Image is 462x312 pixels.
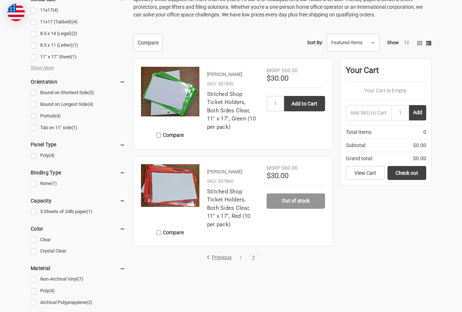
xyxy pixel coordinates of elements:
[141,67,199,116] img: Stitched Shop Ticket Holders, Both Sides Clear, 11" x 17", Green
[141,129,199,141] label: Compare
[72,125,77,130] span: (1)
[423,128,426,136] span: 0
[49,288,55,293] span: (4)
[413,155,426,162] span: $0.00
[346,128,372,136] span: Total Items:
[31,52,125,62] a: 11" x 17" Sheet
[31,274,125,284] a: Non-Archival Vinyl
[49,153,55,158] span: (4)
[346,87,426,95] p: Your Cart Is Empty.
[207,71,242,78] p: [PERSON_NAME]
[141,227,199,239] label: Compare
[72,31,77,36] span: (2)
[31,179,125,189] a: None
[53,7,58,13] span: (4)
[7,4,25,21] img: duty and tax information for United States
[31,140,125,149] h5: Panel Type
[387,40,399,45] span: Show
[346,155,373,162] span: Grand total:
[207,188,251,228] a: Stitched Shop Ticket Holders, Both Sides Clear, 11" x 17", Red (10 per pack)
[141,164,199,207] img: Stitched Shop Ticket Holders, Both Sides Clear, 11" x 17", Red
[206,254,234,261] a: Previous
[88,90,94,95] span: (5)
[413,142,426,149] span: $0.00
[307,37,323,48] label: Sort By:
[31,207,125,217] a: 5 Sheets of 24lb paper
[141,67,199,125] a: Stitched Shop Ticket Holders, Both Sides Clear, 11" x 17", Green
[87,300,92,305] span: (2)
[31,77,125,86] h5: Orientation
[346,64,426,82] div: Your Cart
[31,151,125,161] a: Poly
[51,181,57,186] span: (1)
[156,133,161,138] input: Compare
[267,74,289,82] span: $30.00
[409,105,426,120] button: Add
[31,29,125,39] a: 8.5 x 14 (Legal)
[346,142,366,149] span: Subtotal:
[87,209,92,214] span: (1)
[88,101,93,107] span: (4)
[207,91,256,130] a: Stitched Shop Ticket Holders, Both Sides Clear, 11" x 17", Green (10 per pack)
[207,178,233,185] p: SKU: 557860
[387,166,426,180] a: Check out
[72,19,78,24] span: (4)
[31,5,125,15] a: 11x17
[31,17,125,27] a: 11x17 (Tabloid)
[267,164,280,172] div: MSRP
[141,164,199,223] a: Stitched Shop Ticket Holders, Both Sides Clear, 11" x 17", Red
[237,255,245,260] a: 1
[346,166,385,180] a: View Cart
[31,298,125,308] a: Archival Polypropylene
[31,264,125,273] h5: Material
[31,64,54,72] span: Show More
[31,246,125,256] a: Crystal Clear
[31,123,125,133] a: Tab on 11" side
[31,235,125,245] a: Clear
[55,113,61,119] span: (4)
[249,255,257,260] a: 2
[156,230,161,235] input: Compare
[284,96,325,111] input: Add to Cart
[267,171,289,180] span: $30.00
[31,41,125,50] a: 8.5 x 11 (Letter)
[207,80,233,88] p: SKU: 557830
[72,42,78,48] span: (1)
[207,168,242,176] p: [PERSON_NAME]
[282,165,298,171] span: $60.00
[31,88,125,98] a: Bound on Shortest Side
[133,34,163,51] a: Compare
[346,105,392,120] input: Add SKU to Cart
[31,100,125,109] a: Bound on Longest Side
[31,196,125,205] h5: Capacity
[267,193,325,209] a: Out of stock
[31,111,125,121] a: Portrait
[71,54,77,59] span: (1)
[267,67,280,74] div: MSRP
[282,68,298,73] span: $60.00
[31,224,125,233] h5: Color
[404,40,409,45] a: 12
[31,286,125,296] a: Poly
[31,168,125,177] h5: Binding Type
[77,276,83,282] span: (7)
